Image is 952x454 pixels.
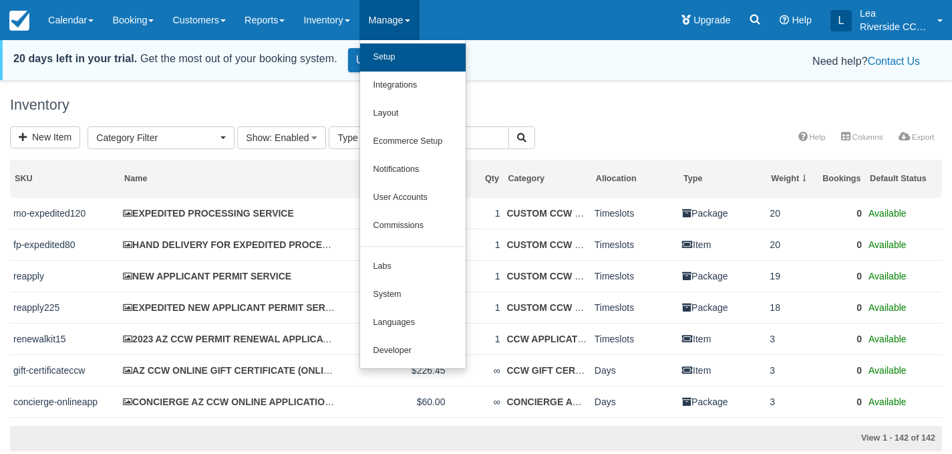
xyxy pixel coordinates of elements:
[679,229,766,260] td: Item
[679,323,766,354] td: Item
[10,97,942,113] h1: Inventory
[591,260,679,292] td: Timeslots
[679,292,766,323] td: Package
[856,302,862,313] a: 0
[269,132,309,143] span: : Enabled
[123,239,395,250] a: HAND DELIVERY FOR EXPEDITED PROCESSING SERVICE
[868,302,907,313] span: Available
[679,417,766,449] td: Package
[591,229,679,260] td: Timeslots
[10,417,120,449] td: permitrenewinper
[10,126,80,148] a: New Item
[360,253,466,281] a: Labs
[360,281,466,309] a: System
[868,239,907,250] span: Available
[10,386,120,417] td: concierge-onlineapp
[339,229,448,260] td: $80.00
[856,239,862,250] a: 0
[123,365,558,376] a: AZ CCW ONLINE GIFT CERTIFICATE (ONLINE COURSE + CONCIERGE APPLICATION SERVICE)
[360,100,466,128] a: Layout
[123,334,561,344] a: 2023 AZ CCW PERMIT RENEWAL APPLICATION KIT (PICK UP @ [GEOGRAPHIC_DATA] OFFICE)
[766,386,810,417] td: 3
[360,128,466,156] a: Ecommerce Setup
[507,365,623,376] a: CCW GIFT CERTIFICATES
[123,271,291,281] a: NEW APPLICANT PERMIT SERVICE
[10,229,120,260] td: fp-expedited80
[810,386,865,417] td: 0
[10,260,120,292] td: reapply
[766,354,810,386] td: 3
[865,417,942,449] td: Available
[120,260,339,292] td: NEW APPLICANT PERMIT SERVICE
[120,229,339,260] td: HAND DELIVERY FOR EXPEDITED PROCESSING SERVICE
[810,354,865,386] td: 0
[360,43,466,72] a: Setup
[860,7,929,20] p: Lea
[856,334,862,344] a: 0
[679,260,766,292] td: Package
[9,11,29,31] img: checkfront-main-nav-mini-logo.png
[891,128,942,146] a: Export
[865,198,942,229] td: Available
[360,309,466,337] a: Languages
[766,417,810,449] td: 3
[339,323,448,354] td: $15.00
[359,40,466,369] ul: Manage
[508,173,587,185] div: Category
[810,260,865,292] td: 0
[868,53,920,70] button: Contact Us
[638,433,935,445] div: View 1 - 142 of 142
[504,198,591,229] td: CUSTOM CCW VERIFICATION
[507,208,640,219] a: CUSTOM CCW VERIFICATION
[868,271,907,281] span: Available
[810,292,865,323] td: 0
[120,323,339,354] td: 2023 AZ CCW PERMIT RENEWAL APPLICATION KIT (PICK UP @ SCOTTSDALE OFFICE)
[120,292,339,323] td: EXPEDITED NEW APPLICANT PERMIT SERVICE
[596,173,675,185] div: Allocation
[865,292,942,323] td: Available
[360,156,466,184] a: Notifications
[120,354,339,386] td: AZ CCW ONLINE GIFT CERTIFICATE (ONLINE COURSE + CONCIERGE APPLICATION SERVICE)
[766,323,810,354] td: 3
[360,72,466,100] a: Integrations
[507,396,672,407] a: CONCIERGE APPLICATION SERVICE
[810,229,865,260] td: 0
[679,386,766,417] td: Package
[504,386,591,417] td: CONCIERGE APPLICATION SERVICE
[766,260,810,292] td: 19
[339,386,448,417] td: $60.00
[815,173,861,185] div: Bookings
[865,323,942,354] td: Available
[790,128,942,148] ul: More
[339,292,448,323] td: $225.00
[339,417,448,449] td: $125.00
[591,417,679,449] td: Timeslots
[507,239,640,250] a: CUSTOM CCW VERIFICATION
[810,323,865,354] td: 0
[237,126,326,149] button: Show: Enabled
[679,354,766,386] td: Item
[792,15,812,25] span: Help
[339,354,448,386] td: $226.45
[766,229,810,260] td: 20
[448,323,503,354] td: 1
[123,208,294,219] a: EXPEDITED PROCESSING SERVICE
[123,396,462,407] a: CONCIERGE AZ CCW ONLINE APPLICATION SERVICE (NEW APPLICANT)
[120,417,339,449] td: *EXPEDITED AZ CCW PERMIT RENEWAL SERVICE (IN-PERSON)
[504,354,591,386] td: CCW GIFT CERTIFICATES
[790,128,833,146] a: Help
[348,48,448,72] a: Upgrade Account
[448,292,503,323] td: 1
[679,198,766,229] td: Package
[507,334,665,344] a: CCW APPLICATION KITS (PICK UP)
[343,173,444,185] div: Price
[856,208,862,219] a: 0
[868,365,907,376] span: Available
[856,365,862,376] a: 0
[453,173,499,185] div: Qty
[810,417,865,449] td: 0
[339,198,448,229] td: $120.00
[810,198,865,229] td: 0
[329,126,375,149] button: Type
[830,10,852,31] div: L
